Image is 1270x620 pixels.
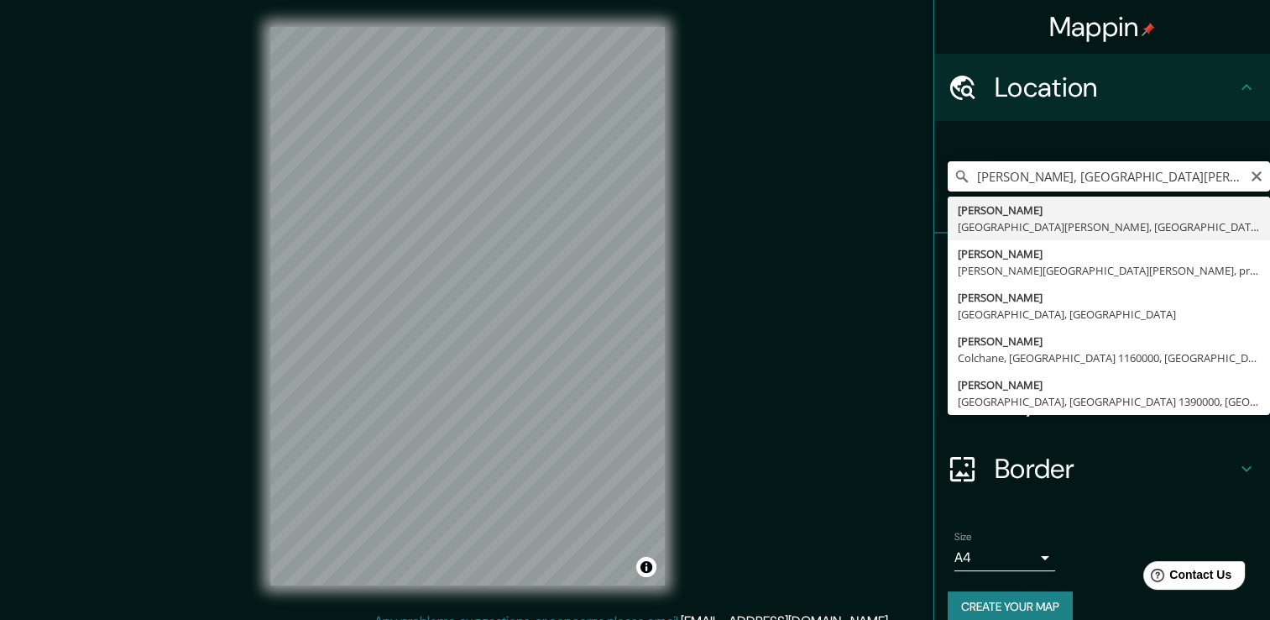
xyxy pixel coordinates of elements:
[934,368,1270,435] div: Layout
[958,218,1260,235] div: [GEOGRAPHIC_DATA][PERSON_NAME], [GEOGRAPHIC_DATA]
[958,306,1260,323] div: [GEOGRAPHIC_DATA], [GEOGRAPHIC_DATA]
[958,289,1260,306] div: [PERSON_NAME]
[995,452,1236,486] h4: Border
[958,376,1260,393] div: [PERSON_NAME]
[270,27,665,586] canvas: Map
[1049,10,1156,44] h4: Mappin
[948,161,1270,192] input: Pick your city or area
[934,301,1270,368] div: Style
[958,262,1260,279] div: [PERSON_NAME][GEOGRAPHIC_DATA][PERSON_NAME], provincia de [GEOGRAPHIC_DATA], [GEOGRAPHIC_DATA]
[1250,167,1263,183] button: Clear
[934,234,1270,301] div: Pins
[934,54,1270,121] div: Location
[958,245,1260,262] div: [PERSON_NAME]
[1142,23,1155,36] img: pin-icon.png
[934,435,1270,502] div: Border
[958,349,1260,366] div: Colchane, [GEOGRAPHIC_DATA] 1160000, [GEOGRAPHIC_DATA]
[636,557,656,577] button: Toggle attribution
[958,202,1260,218] div: [PERSON_NAME]
[995,71,1236,104] h4: Location
[958,333,1260,349] div: [PERSON_NAME]
[995,385,1236,418] h4: Layout
[954,544,1055,571] div: A4
[954,530,972,544] label: Size
[958,393,1260,410] div: [GEOGRAPHIC_DATA], [GEOGRAPHIC_DATA] 1390000, [GEOGRAPHIC_DATA]
[1121,554,1252,602] iframe: Help widget launcher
